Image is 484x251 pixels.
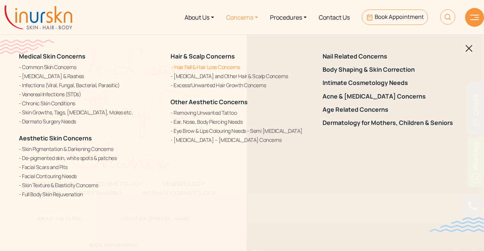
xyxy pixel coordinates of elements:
[19,145,161,153] a: Skin Pigmentation & Darkening Concerns
[5,5,72,29] img: inurskn-logo
[19,81,161,89] a: Infections (Viral, Fungal, Bacterial, Parasitic)
[178,3,220,31] a: About Us
[323,106,465,113] a: Age Related Concerns
[19,134,92,142] a: Aesthetic Skin Concerns
[19,108,161,116] a: Skin Growths, Tags, [MEDICAL_DATA], Moles etc.
[430,217,484,232] img: bluewave
[171,136,313,144] a: [MEDICAL_DATA] – [MEDICAL_DATA] Concerns
[323,93,465,100] a: Acne & [MEDICAL_DATA] Concerns
[171,118,313,126] a: Ear, Nose, Body Piercing Needs
[323,53,465,60] a: Nail Related Concerns
[220,3,264,31] a: Concerns
[171,81,313,89] a: Excess/Unwanted Hair Growth Concerns
[171,72,313,80] a: [MEDICAL_DATA] and Other Hair & Scalp Concerns
[264,3,313,31] a: Procedures
[19,63,161,71] a: Common Skin Concerns
[323,66,465,73] a: Body Shaping & Skin Correction
[323,119,465,126] a: Dermatology for Mothers, Children & Seniors
[465,45,473,52] img: blackclosed
[171,127,313,135] a: Eye Brow & Lips Colouring Needs - Semi [MEDICAL_DATA]
[171,98,248,106] a: Other Aesthetic Concerns
[19,52,85,60] a: Medical Skin Concerns
[19,163,161,171] a: Facial Scars and Pits
[19,99,161,107] a: Chronic Skin Conditions
[171,52,235,60] a: Hair & Scalp Concerns
[19,190,161,198] a: Full Body Skin Rejuvenation
[171,63,313,71] a: Hair Fall & Hair Loss Concerns
[19,72,161,80] a: [MEDICAL_DATA] & Rashes
[440,9,455,25] img: HeaderSearch
[313,3,356,31] a: Contact Us
[19,117,161,125] a: Dermato Surgery Needs
[19,172,161,180] a: Facial Contouring Needs
[375,13,424,21] span: Book Appointment
[470,15,479,20] img: hamLine.svg
[362,9,428,25] a: Book Appointment
[19,154,161,162] a: De-pigmented skin, white spots & patches
[323,79,465,86] a: Intimate Cosmetology Needs
[171,109,313,117] a: Removing Unwanted Tattoo
[19,181,161,189] a: Skin Texture & Elasticity Concerns
[19,90,161,98] a: Venereal Infections (STDs)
